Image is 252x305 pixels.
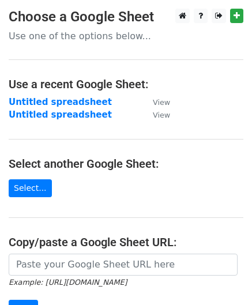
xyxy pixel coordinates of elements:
input: Paste your Google Sheet URL here [9,254,238,276]
h4: Use a recent Google Sheet: [9,77,243,91]
p: Use one of the options below... [9,30,243,42]
a: Select... [9,179,52,197]
small: Example: [URL][DOMAIN_NAME] [9,278,127,287]
a: Untitled spreadsheet [9,110,112,120]
small: View [153,111,170,119]
a: View [141,97,170,107]
small: View [153,98,170,107]
a: Untitled spreadsheet [9,97,112,107]
h4: Copy/paste a Google Sheet URL: [9,235,243,249]
a: View [141,110,170,120]
h3: Choose a Google Sheet [9,9,243,25]
h4: Select another Google Sheet: [9,157,243,171]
